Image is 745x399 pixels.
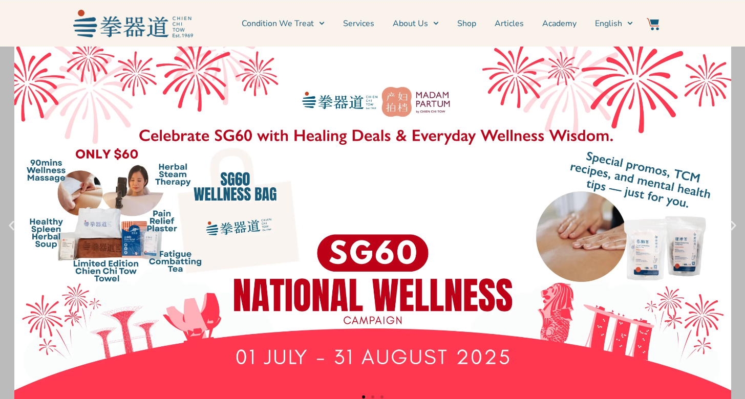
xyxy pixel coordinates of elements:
span: Go to slide 1 [362,395,365,398]
nav: Menu [198,11,633,36]
a: Shop [457,11,476,36]
a: Academy [542,11,577,36]
a: Articles [495,11,524,36]
a: About Us [393,11,439,36]
span: Go to slide 3 [380,395,384,398]
span: English [595,17,622,30]
img: Website Icon-03 [647,18,659,30]
div: Previous slide [5,219,18,232]
a: Services [343,11,374,36]
div: Next slide [727,219,740,232]
a: Condition We Treat [242,11,325,36]
a: English [595,11,633,36]
span: Go to slide 2 [371,395,374,398]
